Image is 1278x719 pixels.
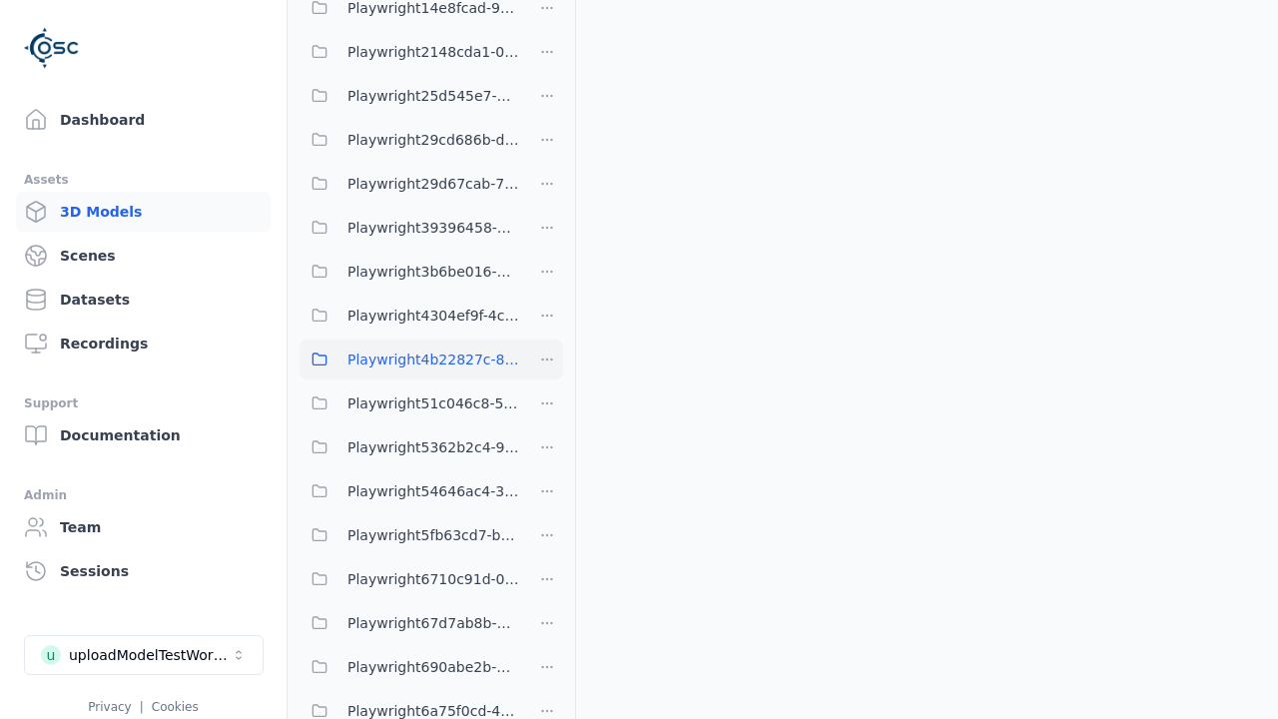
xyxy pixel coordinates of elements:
[140,700,144,714] span: |
[16,507,271,547] a: Team
[347,611,519,635] span: Playwright67d7ab8b-4d57-4e45-99c7-73ebf93d00b6
[347,567,519,591] span: Playwright6710c91d-07a5-4a5f-bc31-15aada0747da
[300,296,519,336] button: Playwright4304ef9f-4cbf-49b7-a41b-f77e3bae574e
[347,391,519,415] span: Playwright51c046c8-5659-4972-8464-ababfe350e5f
[16,324,271,363] a: Recordings
[347,84,519,108] span: Playwright25d545e7-ff08-4d3b-b8cd-ba97913ee80b
[41,645,61,665] div: u
[347,523,519,547] span: Playwright5fb63cd7-bd5b-4903-ad13-a268112dd670
[16,551,271,591] a: Sessions
[300,603,519,643] button: Playwright67d7ab8b-4d57-4e45-99c7-73ebf93d00b6
[347,128,519,152] span: Playwright29cd686b-d0c9-4777-aa54-1065c8c7cee8
[24,168,263,192] div: Assets
[347,172,519,196] span: Playwright29d67cab-7655-4a15-9701-4b560da7f167
[347,304,519,328] span: Playwright4304ef9f-4cbf-49b7-a41b-f77e3bae574e
[300,471,519,511] button: Playwright54646ac4-3a57-4777-8e27-fe2643ff521d
[69,645,231,665] div: uploadModelTestWorkspace
[24,635,264,675] button: Select a workspace
[24,483,263,507] div: Admin
[347,479,519,503] span: Playwright54646ac4-3a57-4777-8e27-fe2643ff521d
[347,655,519,679] span: Playwright690abe2b-6679-4772-a219-359e77d9bfc8
[300,120,519,160] button: Playwright29cd686b-d0c9-4777-aa54-1065c8c7cee8
[300,559,519,599] button: Playwright6710c91d-07a5-4a5f-bc31-15aada0747da
[347,348,519,371] span: Playwright4b22827c-87c3-4678-a830-fb9da450b7a6
[300,32,519,72] button: Playwright2148cda1-0135-4eee-9a3e-ba7e638b60a6
[347,40,519,64] span: Playwright2148cda1-0135-4eee-9a3e-ba7e638b60a6
[24,391,263,415] div: Support
[16,192,271,232] a: 3D Models
[300,340,519,379] button: Playwright4b22827c-87c3-4678-a830-fb9da450b7a6
[16,280,271,320] a: Datasets
[300,647,519,687] button: Playwright690abe2b-6679-4772-a219-359e77d9bfc8
[16,100,271,140] a: Dashboard
[24,20,80,76] img: Logo
[300,252,519,292] button: Playwright3b6be016-a630-4ca3-92e7-a43ae52b5237
[300,76,519,116] button: Playwright25d545e7-ff08-4d3b-b8cd-ba97913ee80b
[300,515,519,555] button: Playwright5fb63cd7-bd5b-4903-ad13-a268112dd670
[88,700,131,714] a: Privacy
[300,383,519,423] button: Playwright51c046c8-5659-4972-8464-ababfe350e5f
[16,415,271,455] a: Documentation
[300,427,519,467] button: Playwright5362b2c4-9858-4dfc-93da-b224e6ecd36a
[300,164,519,204] button: Playwright29d67cab-7655-4a15-9701-4b560da7f167
[152,700,199,714] a: Cookies
[347,435,519,459] span: Playwright5362b2c4-9858-4dfc-93da-b224e6ecd36a
[16,236,271,276] a: Scenes
[347,260,519,284] span: Playwright3b6be016-a630-4ca3-92e7-a43ae52b5237
[300,208,519,248] button: Playwright39396458-2985-42cf-8e78-891847c6b0fc
[347,216,519,240] span: Playwright39396458-2985-42cf-8e78-891847c6b0fc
